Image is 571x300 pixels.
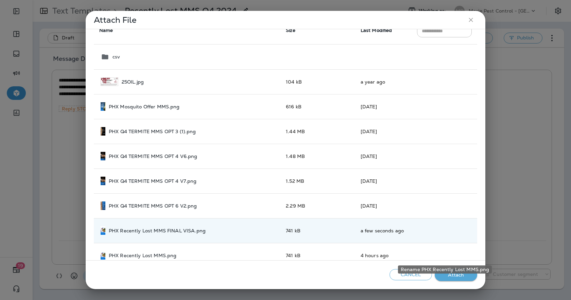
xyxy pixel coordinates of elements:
p: 25OIL.jpg [122,79,144,85]
p: Attach File [94,17,137,23]
td: 1.52 MB [280,169,355,193]
p: PHX Q4 TERMITE MMS OPT 4 V7.png [109,178,196,184]
button: Cancel [390,269,432,280]
span: Size [286,27,295,33]
p: PHX Recently Lost MMS.png [109,253,177,258]
td: 1.44 MB [280,119,355,144]
p: PHX Q4 TERMITE MMS OPT 4 V6.png [109,154,197,159]
img: PHX%20Mosquito%20Offer%20MMS.png [101,102,105,111]
p: csv [113,54,120,59]
td: [DATE] [355,94,412,119]
img: PHX%20Recently%20Lost%20MMS%20FINAL%20VISA.png [101,226,105,235]
img: PHX%20Q4%20TERMITE%20MMS%20OPT%206%20V2.png [101,201,105,210]
p: PHX Mosquito Offer MMS.png [109,104,180,109]
td: [DATE] [355,169,412,193]
td: 741 kB [280,243,355,268]
button: close [465,14,477,26]
img: PHX%20Q4%20TERMITE%20MMS%20OPT%204%20V7.png [101,177,105,185]
p: PHX Q4 TERMITE MMS OPT 3 (1).png [109,129,196,134]
p: PHX Q4 TERMITE MMS OPT 6 V2.png [109,203,197,209]
div: Rename PHX Recently Lost MMS.png [398,265,492,273]
td: 741 kB [280,218,355,243]
td: 104 kB [280,69,355,94]
td: [DATE] [355,193,412,218]
td: [DATE] [355,119,412,144]
td: 1.48 MB [280,144,355,169]
td: 4 hours ago [355,243,412,268]
span: Last Modified [361,27,392,33]
td: a few seconds ago [355,218,412,243]
img: PHX%20Q4%20TERMITE%20MMS%20OPT%204%20V6.png [101,152,105,160]
p: PHX Recently Lost MMS FINAL VISA.png [109,228,206,233]
button: Attach [435,269,477,281]
td: 2.29 MB [280,193,355,218]
span: Name [99,27,113,33]
td: a year ago [355,69,412,94]
img: PHX%20Q4%20TERMITE%20MMS%20OPT%203%20(1).png [101,127,105,136]
td: 616 kB [280,94,355,119]
td: [DATE] [355,144,412,169]
img: 25OIL.jpg [101,77,118,86]
img: PHX%20Recently%20Lost%20MMS.png [101,251,105,260]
